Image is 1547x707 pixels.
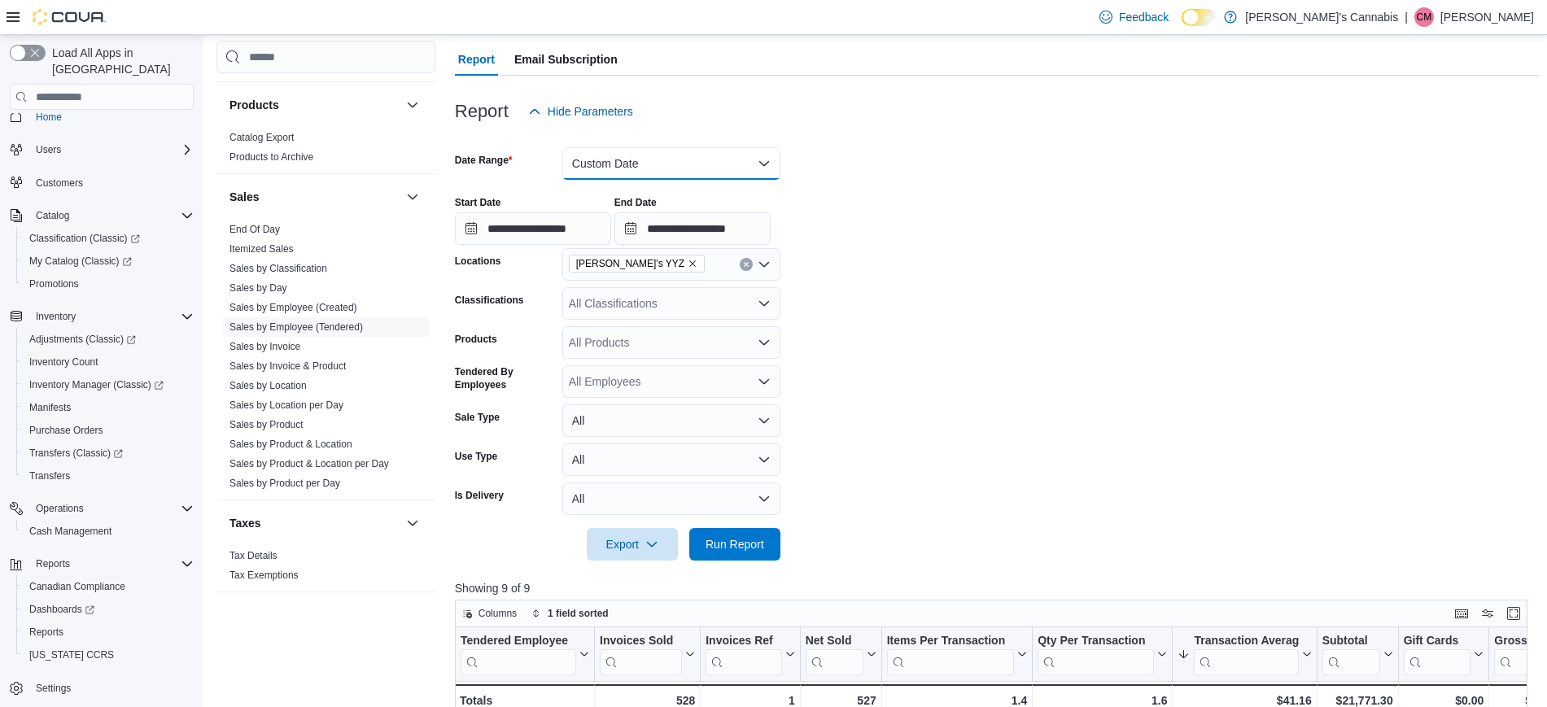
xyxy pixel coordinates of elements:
[758,375,771,388] button: Open list of options
[229,282,287,294] a: Sales by Day
[3,171,200,194] button: Customers
[23,466,76,486] a: Transfers
[23,398,77,417] a: Manifests
[229,379,307,392] span: Sales by Location
[29,603,94,616] span: Dashboards
[229,262,327,275] span: Sales by Classification
[29,206,194,225] span: Catalog
[229,360,346,373] span: Sales by Invoice & Product
[229,301,357,314] span: Sales by Employee (Created)
[1038,634,1167,675] button: Qty Per Transaction
[229,341,300,352] a: Sales by Invoice
[3,104,200,128] button: Home
[29,469,70,482] span: Transfers
[758,336,771,349] button: Open list of options
[1322,634,1379,675] div: Subtotal
[1194,634,1298,675] div: Transaction Average
[23,398,194,417] span: Manifests
[548,103,633,120] span: Hide Parameters
[16,351,200,373] button: Inventory Count
[1178,634,1311,675] button: Transaction Average
[706,634,781,675] div: Invoices Ref
[403,187,422,207] button: Sales
[29,333,136,346] span: Adjustments (Classic)
[23,577,194,596] span: Canadian Compliance
[455,196,501,209] label: Start Date
[23,421,110,440] a: Purchase Orders
[461,634,589,675] button: Tendered Employee
[36,177,83,190] span: Customers
[229,224,280,235] a: End Of Day
[229,97,279,113] h3: Products
[29,678,194,698] span: Settings
[403,95,422,115] button: Products
[455,333,497,346] label: Products
[229,399,343,411] a: Sales by Location per Day
[216,546,435,591] div: Taxes
[229,189,400,205] button: Sales
[23,274,194,294] span: Promotions
[229,151,313,164] span: Products to Archive
[36,310,76,323] span: Inventory
[29,173,90,193] a: Customers
[740,258,753,271] button: Clear input
[29,378,164,391] span: Inventory Manager (Classic)
[1440,7,1534,27] p: [PERSON_NAME]
[29,580,125,593] span: Canadian Compliance
[522,95,640,128] button: Hide Parameters
[16,644,200,666] button: [US_STATE] CCRS
[23,645,120,665] a: [US_STATE] CCRS
[403,513,422,533] button: Taxes
[16,621,200,644] button: Reports
[29,356,98,369] span: Inventory Count
[16,273,200,295] button: Promotions
[706,634,781,649] div: Invoices Ref
[1093,1,1175,33] a: Feedback
[23,229,194,248] span: Classification (Classic)
[229,457,389,470] span: Sales by Product & Location per Day
[1038,634,1154,649] div: Qty Per Transaction
[455,450,497,463] label: Use Type
[1322,634,1379,649] div: Subtotal
[455,294,524,307] label: Classifications
[1405,7,1408,27] p: |
[562,443,780,476] button: All
[216,128,435,173] div: Products
[3,497,200,520] button: Operations
[23,375,170,395] a: Inventory Manager (Classic)
[29,626,63,639] span: Reports
[1478,604,1497,623] button: Display options
[597,528,668,561] span: Export
[29,107,68,127] a: Home
[1417,7,1432,27] span: CM
[455,411,500,424] label: Sale Type
[29,424,103,437] span: Purchase Orders
[29,140,68,159] button: Users
[587,528,678,561] button: Export
[805,634,863,675] div: Net Sold
[29,206,76,225] button: Catalog
[805,634,863,649] div: Net Sold
[1194,634,1298,649] div: Transaction Average
[29,554,194,574] span: Reports
[479,607,517,620] span: Columns
[229,360,346,372] a: Sales by Invoice & Product
[29,277,79,290] span: Promotions
[23,466,194,486] span: Transfers
[16,373,200,396] a: Inventory Manager (Classic)
[3,138,200,161] button: Users
[229,458,389,469] a: Sales by Product & Location per Day
[229,151,313,163] a: Products to Archive
[29,255,132,268] span: My Catalog (Classic)
[1245,7,1398,27] p: [PERSON_NAME]'s Cannabis
[23,329,194,349] span: Adjustments (Classic)
[29,679,77,698] a: Settings
[455,212,611,245] input: Press the down key to open a popover containing a calendar.
[229,131,294,144] span: Catalog Export
[229,223,280,236] span: End Of Day
[455,365,556,391] label: Tendered By Employees
[29,307,82,326] button: Inventory
[29,554,76,574] button: Reports
[1452,604,1471,623] button: Keyboard shortcuts
[216,220,435,500] div: Sales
